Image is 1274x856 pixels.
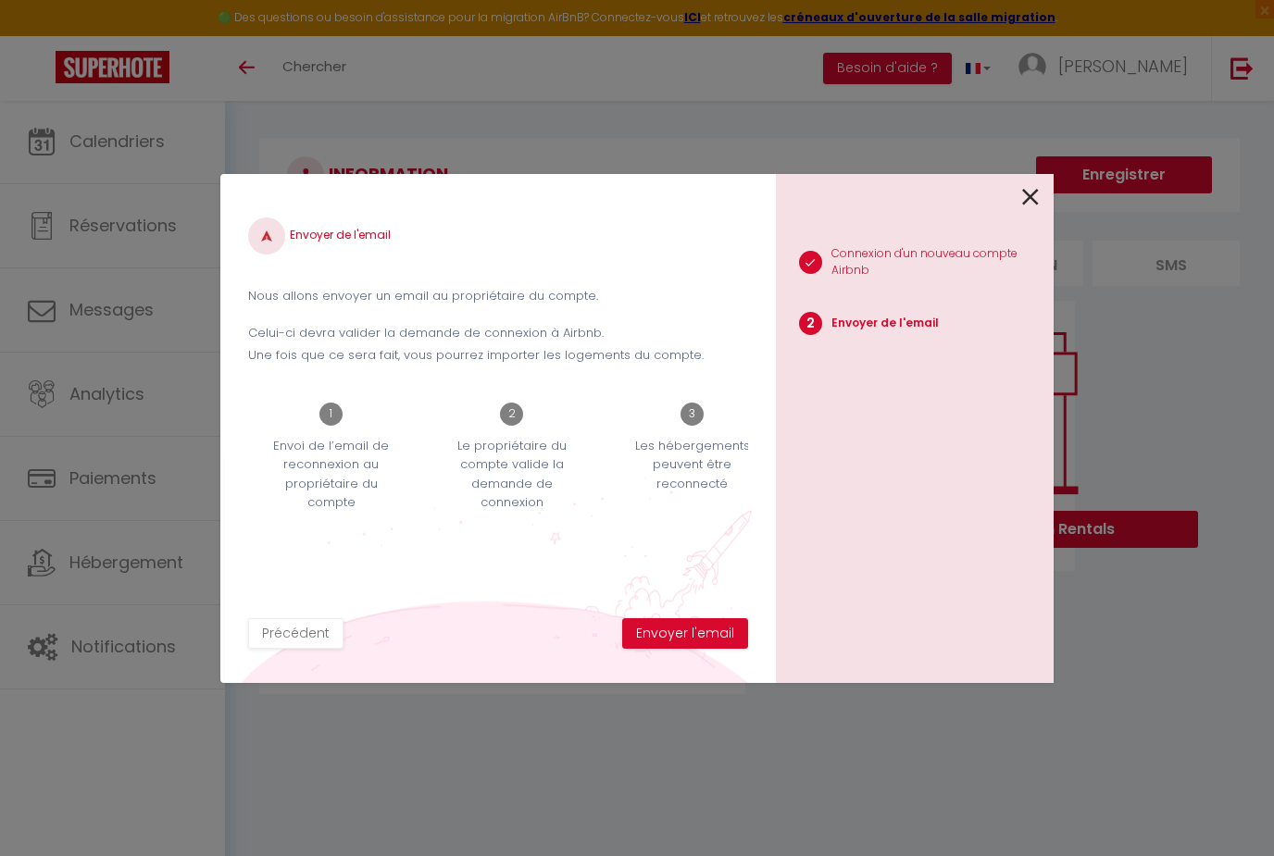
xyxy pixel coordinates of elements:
[248,287,748,305] p: Nous allons envoyer un email au propriétaire du compte.
[799,312,822,335] span: 2
[319,403,343,426] span: 1
[15,7,70,63] button: Ouvrir le widget de chat LiveChat
[441,437,583,513] p: Le propriétaire du compte valide la demande de connexion
[248,324,748,342] p: Celui-ci devra valider la demande de connexion à Airbnb.
[248,217,748,254] h4: Envoyer de l'email
[248,346,748,365] p: Une fois que ce sera fait, vous pourrez importer les logements du compte.
[248,618,343,650] button: Précédent
[681,403,704,426] span: 3
[622,618,748,650] button: Envoyer l'email
[831,315,939,332] p: Envoyer de l'email
[500,403,523,426] span: 2
[621,437,764,493] p: Les hébergements peuvent être reconnecté
[831,245,1055,280] p: Connexion d'un nouveau compte Airbnb
[260,437,403,513] p: Envoi de l’email de reconnexion au propriétaire du compte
